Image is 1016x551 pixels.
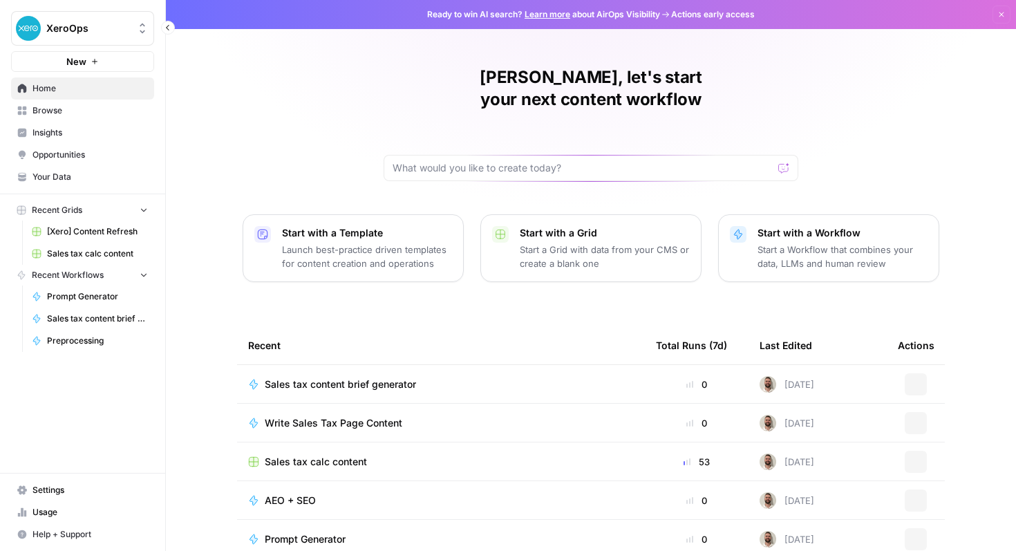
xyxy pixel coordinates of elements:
span: Recent Workflows [32,269,104,281]
span: Recent Grids [32,204,82,216]
a: AEO + SEO [248,494,634,507]
a: Sales tax content brief generator [248,377,634,391]
span: New [66,55,86,68]
div: [DATE] [760,415,814,431]
span: AEO + SEO [265,494,316,507]
div: [DATE] [760,492,814,509]
span: [Xero] Content Refresh [47,225,148,238]
p: Start a Workflow that combines your data, LLMs and human review [758,243,928,270]
button: Start with a GridStart a Grid with data from your CMS or create a blank one [480,214,702,282]
div: Recent [248,326,634,364]
img: zb84x8s0occuvl3br2ttumd0rm88 [760,376,776,393]
span: Ready to win AI search? about AirOps Visibility [427,8,660,21]
span: Home [32,82,148,95]
div: Total Runs (7d) [656,326,727,364]
a: Settings [11,479,154,501]
span: Prompt Generator [265,532,346,546]
a: Preprocessing [26,330,154,352]
img: zb84x8s0occuvl3br2ttumd0rm88 [760,454,776,470]
p: Start with a Template [282,226,452,240]
span: Your Data [32,171,148,183]
span: Settings [32,484,148,496]
div: 0 [656,494,737,507]
a: Write Sales Tax Page Content [248,416,634,430]
button: Recent Workflows [11,265,154,286]
a: Prompt Generator [26,286,154,308]
button: Start with a WorkflowStart a Workflow that combines your data, LLMs and human review [718,214,939,282]
span: Sales tax content brief generator [265,377,416,391]
span: Insights [32,127,148,139]
a: Sales tax content brief generator [26,308,154,330]
div: [DATE] [760,376,814,393]
span: Prompt Generator [47,290,148,303]
span: Browse [32,104,148,117]
img: zb84x8s0occuvl3br2ttumd0rm88 [760,531,776,548]
button: Recent Grids [11,200,154,221]
a: Your Data [11,166,154,188]
div: Last Edited [760,326,812,364]
a: Opportunities [11,144,154,166]
img: XeroOps Logo [16,16,41,41]
a: Usage [11,501,154,523]
a: Home [11,77,154,100]
button: Workspace: XeroOps [11,11,154,46]
a: Sales tax calc content [248,455,634,469]
a: Browse [11,100,154,122]
span: XeroOps [46,21,130,35]
div: 0 [656,377,737,391]
button: New [11,51,154,72]
span: Actions early access [671,8,755,21]
p: Start with a Workflow [758,226,928,240]
span: Sales tax calc content [265,455,367,469]
a: Prompt Generator [248,532,634,546]
div: 53 [656,455,737,469]
div: 0 [656,416,737,430]
input: What would you like to create today? [393,161,773,175]
div: 0 [656,532,737,546]
span: Write Sales Tax Page Content [265,416,402,430]
div: [DATE] [760,531,814,548]
span: Preprocessing [47,335,148,347]
p: Launch best-practice driven templates for content creation and operations [282,243,452,270]
a: [Xero] Content Refresh [26,221,154,243]
a: Sales tax calc content [26,243,154,265]
div: [DATE] [760,454,814,470]
img: zb84x8s0occuvl3br2ttumd0rm88 [760,415,776,431]
img: zb84x8s0occuvl3br2ttumd0rm88 [760,492,776,509]
div: Actions [898,326,934,364]
h1: [PERSON_NAME], let's start your next content workflow [384,66,798,111]
span: Help + Support [32,528,148,541]
a: Insights [11,122,154,144]
span: Sales tax content brief generator [47,312,148,325]
span: Opportunities [32,149,148,161]
button: Start with a TemplateLaunch best-practice driven templates for content creation and operations [243,214,464,282]
span: Usage [32,506,148,519]
p: Start with a Grid [520,226,690,240]
p: Start a Grid with data from your CMS or create a blank one [520,243,690,270]
a: Learn more [525,9,570,19]
span: Sales tax calc content [47,248,148,260]
button: Help + Support [11,523,154,545]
